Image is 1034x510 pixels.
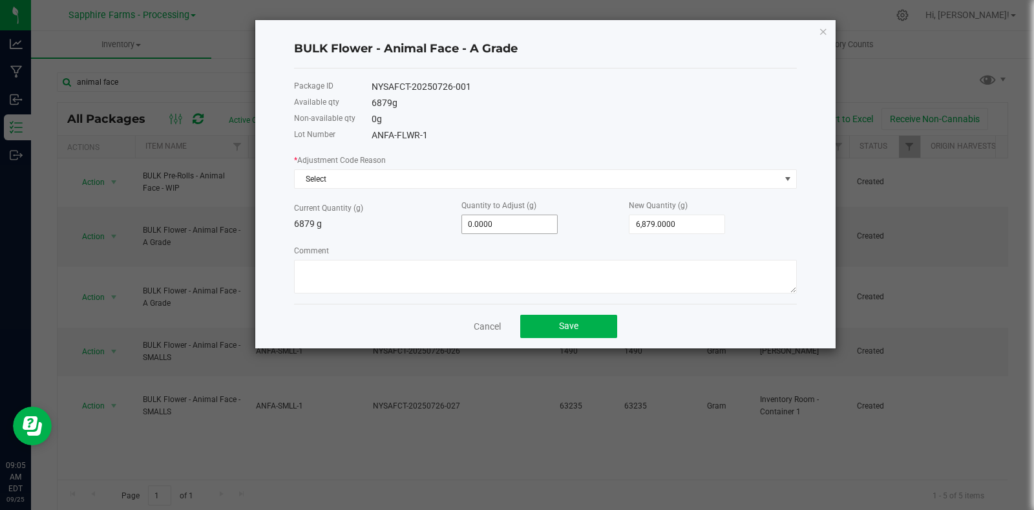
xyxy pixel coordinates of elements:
[377,114,382,124] span: g
[294,245,329,257] label: Comment
[372,129,797,142] div: ANFA-FLWR-1
[294,112,355,124] label: Non-available qty
[372,112,797,126] div: 0
[461,200,536,211] label: Quantity to Adjust (g)
[294,80,333,92] label: Package ID
[629,200,688,211] label: New Quantity (g)
[559,321,578,331] span: Save
[13,407,52,445] iframe: Resource center
[294,129,335,140] label: Lot Number
[294,217,461,231] p: 6879 g
[372,96,797,110] div: 6879
[462,215,557,233] input: 0
[295,170,780,188] span: Select
[294,96,339,108] label: Available qty
[392,98,397,108] span: g
[372,80,797,94] div: NYSAFCT-20250726-001
[294,41,797,58] h4: BULK Flower - Animal Face - A Grade
[629,215,724,233] input: 0
[294,154,386,166] label: Adjustment Code Reason
[294,202,363,214] label: Current Quantity (g)
[520,315,617,338] button: Save
[474,320,501,333] a: Cancel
